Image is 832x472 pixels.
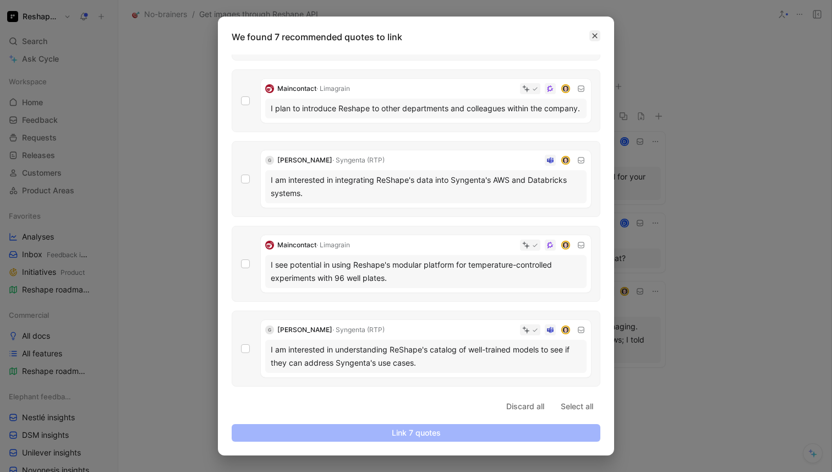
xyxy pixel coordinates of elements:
[265,84,274,93] img: logo
[332,325,385,334] span: · Syngenta (RTP)
[265,325,274,334] div: G
[562,85,570,93] img: avatar
[277,325,332,334] span: [PERSON_NAME]
[561,400,593,413] span: Select all
[554,398,600,415] button: Select all
[232,30,607,44] p: We found 7 recommended quotes to link
[316,241,350,249] span: · Limagrain
[562,157,570,164] img: avatar
[265,156,274,165] div: G
[277,156,332,164] span: [PERSON_NAME]
[562,242,570,249] img: avatar
[499,398,551,415] button: Discard all
[271,258,581,285] div: I see potential in using Reshape's modular platform for temperature-controlled experiments with 9...
[271,343,581,370] div: I am interested in understanding ReShape's catalog of well-trained models to see if they can addr...
[271,102,581,115] div: I plan to introduce Reshape to other departments and colleagues within the company.
[277,84,316,93] span: Maincontact
[562,327,570,334] img: avatar
[316,84,350,93] span: · Limagrain
[332,156,385,164] span: · Syngenta (RTP)
[506,400,544,413] span: Discard all
[265,241,274,249] img: logo
[277,241,316,249] span: Maincontact
[271,173,581,200] div: I am interested in integrating ReShape's data into Syngenta's AWS and Databricks systems.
